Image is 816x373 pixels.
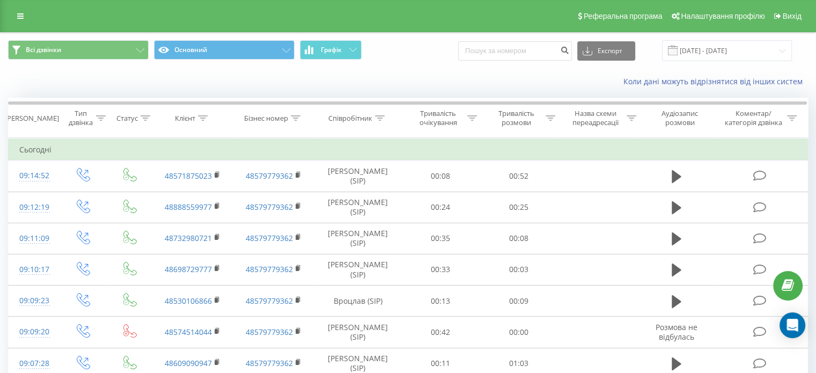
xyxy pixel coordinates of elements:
[577,41,635,61] button: Експорт
[314,286,402,317] td: Вроцлав (SIP)
[649,109,711,127] div: Аудіозапис розмови
[623,76,808,86] a: Коли дані можуть відрізнятися вiд інших систем
[314,223,402,254] td: [PERSON_NAME] (SIP)
[165,358,212,368] a: 48609090947
[165,233,212,243] a: 48732980721
[165,171,212,181] a: 48571875023
[480,223,557,254] td: 00:08
[246,327,293,337] a: 48579779362
[246,264,293,274] a: 48579779362
[458,41,572,61] input: Пошук за номером
[402,223,480,254] td: 00:35
[5,114,59,123] div: [PERSON_NAME]
[402,254,480,285] td: 00:33
[175,114,195,123] div: Клієнт
[19,165,48,186] div: 09:14:52
[489,109,543,127] div: Тривалість розмови
[19,290,48,311] div: 09:09:23
[780,312,805,338] div: Open Intercom Messenger
[402,286,480,317] td: 00:13
[246,202,293,212] a: 48579779362
[402,317,480,348] td: 00:42
[19,321,48,342] div: 09:09:20
[165,264,212,274] a: 48698729777
[8,40,149,60] button: Всі дзвінки
[165,202,212,212] a: 48888559977
[26,46,61,54] span: Всі дзвінки
[246,171,293,181] a: 48579779362
[480,160,557,192] td: 00:52
[402,160,480,192] td: 00:08
[584,12,663,20] span: Реферальна програма
[480,192,557,223] td: 00:25
[9,139,808,160] td: Сьогодні
[328,114,372,123] div: Співробітник
[244,114,288,123] div: Бізнес номер
[116,114,138,123] div: Статус
[321,46,342,54] span: Графік
[165,327,212,337] a: 48574514044
[480,254,557,285] td: 00:03
[154,40,295,60] button: Основний
[19,228,48,249] div: 09:11:09
[165,296,212,306] a: 48530106866
[568,109,624,127] div: Назва схеми переадресації
[314,192,402,223] td: [PERSON_NAME] (SIP)
[480,286,557,317] td: 00:09
[246,358,293,368] a: 48579779362
[68,109,93,127] div: Тип дзвінка
[19,259,48,280] div: 09:10:17
[314,317,402,348] td: [PERSON_NAME] (SIP)
[402,192,480,223] td: 00:24
[656,322,697,342] span: Розмова не відбулась
[246,296,293,306] a: 48579779362
[480,317,557,348] td: 00:00
[411,109,465,127] div: Тривалість очікування
[783,12,802,20] span: Вихід
[314,160,402,192] td: [PERSON_NAME] (SIP)
[722,109,784,127] div: Коментар/категорія дзвінка
[300,40,362,60] button: Графік
[314,254,402,285] td: [PERSON_NAME] (SIP)
[246,233,293,243] a: 48579779362
[681,12,764,20] span: Налаштування профілю
[19,197,48,218] div: 09:12:19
